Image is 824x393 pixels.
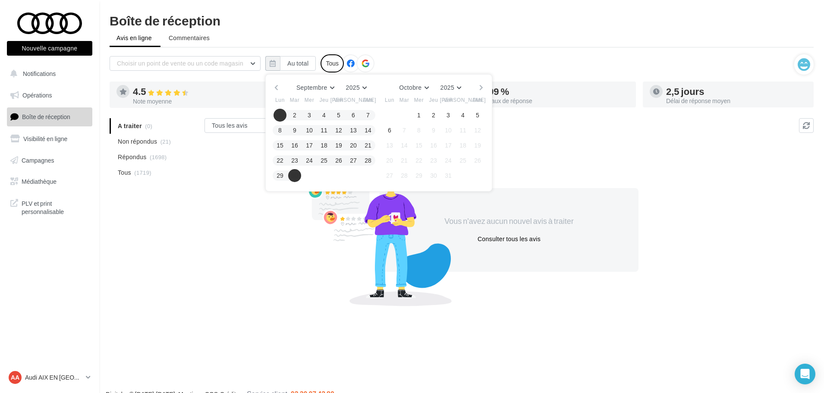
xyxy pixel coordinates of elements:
button: Septembre [293,82,338,94]
button: 3 [303,109,316,122]
button: 2025 [343,82,371,94]
button: 10 [442,124,455,137]
button: Octobre [396,82,432,94]
button: 27 [383,169,396,182]
button: 9 [427,124,440,137]
button: 15 [412,139,425,152]
button: 11 [456,124,469,137]
button: Notifications [5,65,91,83]
button: 29 [412,169,425,182]
span: Mar [399,96,409,104]
span: PLV et print personnalisable [22,198,89,216]
span: Commentaires [169,34,210,42]
button: 10 [303,124,316,137]
button: 14 [398,139,411,152]
span: Mar [290,96,299,104]
button: 12 [471,124,484,137]
button: 17 [442,139,455,152]
span: Jeu [319,96,328,104]
button: 27 [347,154,360,167]
div: 99 % [488,87,629,96]
button: 17 [303,139,316,152]
button: 2 [288,109,301,122]
button: 19 [332,139,345,152]
div: Tous [321,54,344,72]
button: 30 [288,169,301,182]
span: Opérations [22,91,52,99]
span: Mer [414,96,424,104]
a: Campagnes [5,151,94,170]
button: Nouvelle campagne [7,41,92,56]
span: (1719) [134,169,151,176]
span: 2025 [346,84,360,91]
div: Note moyenne [133,98,274,104]
span: Lun [385,96,394,104]
span: Dim [472,96,482,104]
button: 2025 [437,82,465,94]
span: Notifications [23,70,56,77]
div: Open Intercom Messenger [795,364,815,384]
span: Boîte de réception [22,113,70,120]
span: Médiathèque [22,178,57,185]
button: 22 [412,154,425,167]
button: Au total [265,56,316,71]
button: 28 [362,154,374,167]
button: Au total [280,56,316,71]
button: 1 [412,109,425,122]
button: 8 [274,124,286,137]
a: Médiathèque [5,173,94,191]
a: Boîte de réception [5,107,94,126]
button: 13 [347,124,360,137]
button: 2 [427,109,440,122]
button: 4 [318,109,330,122]
button: 8 [412,124,425,137]
a: AA Audi AIX EN [GEOGRAPHIC_DATA] [7,369,92,386]
button: 20 [383,154,396,167]
button: 24 [442,154,455,167]
span: [PERSON_NAME] [330,96,377,104]
div: 2,5 jours [666,87,807,96]
button: 14 [362,124,374,137]
button: 20 [347,139,360,152]
span: 2025 [440,84,455,91]
button: 15 [274,139,286,152]
button: 16 [427,139,440,152]
button: 6 [383,124,396,137]
button: 23 [427,154,440,167]
span: Septembre [296,84,327,91]
button: 19 [471,139,484,152]
button: 25 [318,154,330,167]
button: 13 [383,139,396,152]
a: PLV et print personnalisable [5,194,94,220]
button: 3 [442,109,455,122]
button: 25 [456,154,469,167]
button: 5 [332,109,345,122]
a: Visibilité en ligne [5,130,94,148]
span: Non répondus [118,137,157,146]
button: Consulter tous les avis [474,234,544,244]
button: 12 [332,124,345,137]
button: 4 [456,109,469,122]
span: (21) [160,138,171,145]
span: Répondus [118,153,147,161]
p: Audi AIX EN [GEOGRAPHIC_DATA] [25,373,82,382]
button: 7 [398,124,411,137]
button: 26 [471,154,484,167]
button: 16 [288,139,301,152]
button: 9 [288,124,301,137]
span: Dim [363,96,373,104]
button: Tous les avis [204,118,291,133]
div: Boîte de réception [110,14,814,27]
span: (1698) [150,154,167,160]
button: 1 [274,109,286,122]
span: Tous [118,168,131,177]
span: Visibilité en ligne [23,135,67,142]
span: Tous les avis [212,122,248,129]
div: Taux de réponse [488,98,629,104]
button: 21 [398,154,411,167]
span: Mer [305,96,314,104]
span: [PERSON_NAME] [440,96,486,104]
div: 4.5 [133,87,274,97]
button: 30 [427,169,440,182]
div: Délai de réponse moyen [666,98,807,104]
